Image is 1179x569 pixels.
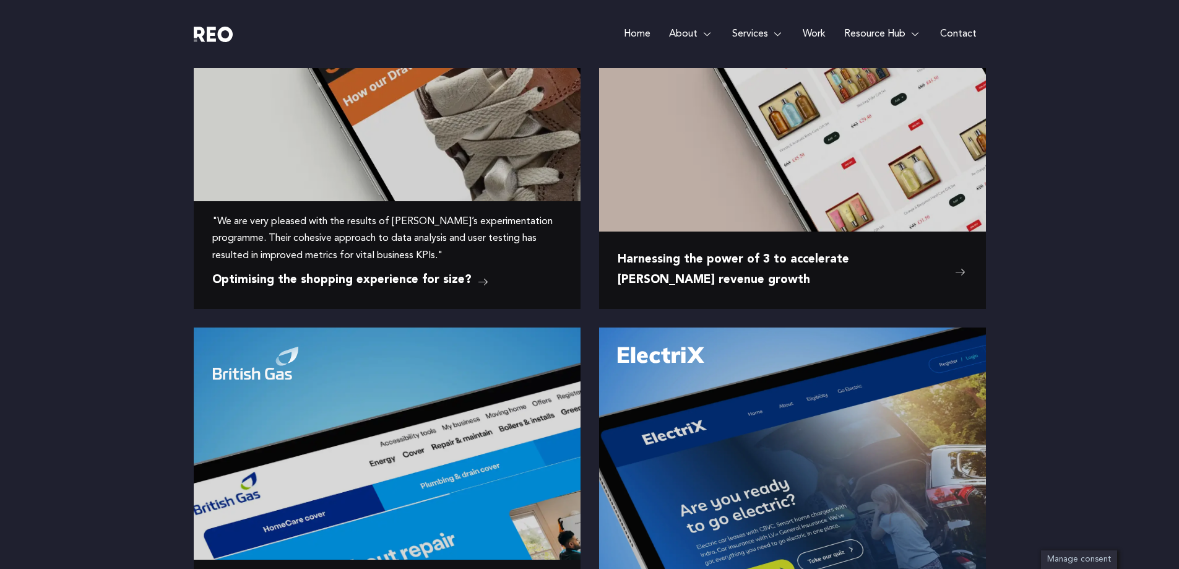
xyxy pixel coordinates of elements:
[1047,555,1111,563] span: Manage consent
[212,214,562,264] a: "We are very pleased with the results of [PERSON_NAME]’s experimentation programme. Their cohesiv...
[618,250,967,290] a: Harnessing the power of 3 to accelerate [PERSON_NAME] revenue growth
[212,271,472,290] span: Optimising the shopping experience for size?
[212,271,490,290] a: Optimising the shopping experience for size?
[618,250,949,290] span: Harnessing the power of 3 to accelerate [PERSON_NAME] revenue growth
